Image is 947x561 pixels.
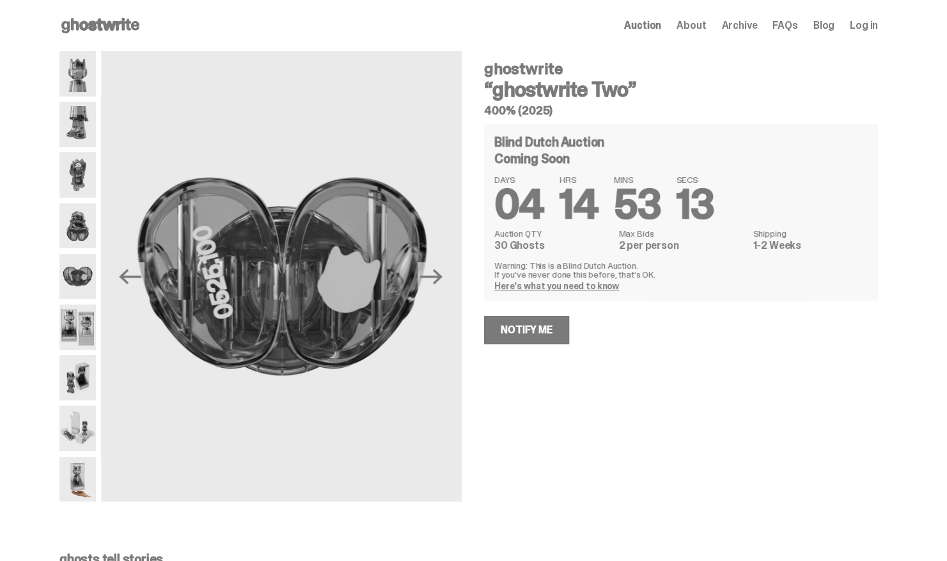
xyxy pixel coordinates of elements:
[614,178,661,231] span: 53
[59,152,96,198] img: ghostwrite_Two_Media_5.png
[59,355,96,400] img: ghostwrite_Two_Media_11.png
[560,175,599,184] span: HRS
[494,280,619,292] a: Here's what you need to know
[59,51,96,97] img: ghostwrite_Two_Media_1.png
[772,20,797,31] a: FAQs
[59,304,96,350] img: ghostwrite_Two_Media_10.png
[494,136,604,148] h4: Blind Dutch Auction
[618,241,745,251] dd: 2 per person
[494,229,611,238] dt: Auction QTY
[484,105,878,116] h5: 400% (2025)
[676,178,714,231] span: 13
[850,20,878,31] a: Log in
[753,229,868,238] dt: Shipping
[59,406,96,451] img: ghostwrite_Two_Media_13.png
[59,203,96,249] img: ghostwrite_Two_Media_6.png
[484,61,878,77] h4: ghostwrite
[494,241,611,251] dd: 30 Ghosts
[624,20,661,31] a: Auction
[418,262,446,290] button: Next
[753,241,868,251] dd: 1-2 Weeks
[116,262,145,290] button: Previous
[494,152,868,165] div: Coming Soon
[494,175,544,184] span: DAYS
[59,254,96,299] img: ghostwrite_Two_Media_8.png
[59,457,96,502] img: ghostwrite_Two_Media_14.png
[618,229,745,238] dt: Max Bids
[59,102,96,147] img: ghostwrite_Two_Media_3.png
[494,178,544,231] span: 04
[677,20,706,31] a: About
[721,20,757,31] a: Archive
[484,316,569,344] a: Notify Me
[676,175,714,184] span: SECS
[102,51,462,502] img: ghostwrite_Two_Media_8.png
[813,20,834,31] a: Blog
[560,178,599,231] span: 14
[494,261,868,279] p: Warning: This is a Blind Dutch Auction. If you’ve never done this before, that’s OK.
[614,175,661,184] span: MINS
[484,79,878,100] h3: “ghostwrite Two”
